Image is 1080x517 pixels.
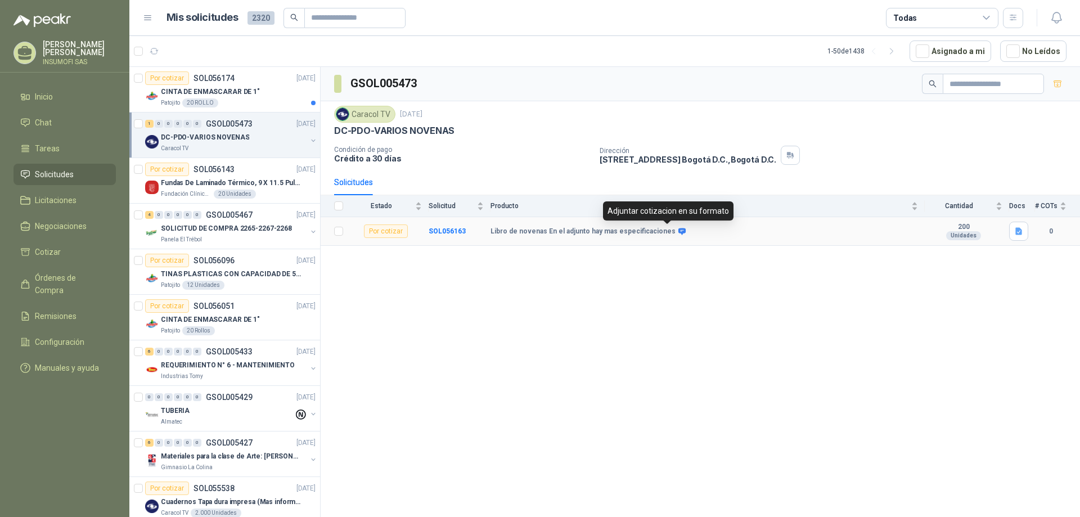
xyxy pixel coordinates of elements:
p: Patojito [161,281,180,290]
p: [DATE] [400,109,422,120]
p: [DATE] [296,210,316,221]
b: Libro de novenas En el adjunto hay mas especificaciones [490,227,676,236]
a: Órdenes de Compra [13,267,116,301]
div: 0 [155,393,163,401]
p: Condición de pago [334,146,591,154]
div: 6 [145,439,154,447]
div: 1 - 50 de 1438 [827,42,901,60]
span: Solicitud [429,202,475,210]
p: Caracol TV [161,144,188,153]
p: SOL055538 [193,484,235,492]
b: 200 [925,223,1002,232]
div: 0 [193,120,201,128]
a: 4 0 0 0 0 0 GSOL005467[DATE] Company LogoSOLICITUD DE COMPRA 2265-2267-2268Panela El Trébol [145,208,318,244]
a: Por cotizarSOL056051[DATE] Company LogoCINTA DE ENMASCARAR DE 1"Patojito20 Rollos [129,295,320,340]
p: GSOL005427 [206,439,253,447]
th: Solicitud [429,195,490,217]
div: 0 [183,120,192,128]
img: Company Logo [145,272,159,285]
div: 0 [145,393,154,401]
div: 0 [155,348,163,356]
th: Estado [350,195,429,217]
img: Logo peakr [13,14,71,27]
div: Por cotizar [145,71,189,85]
div: 0 [164,348,173,356]
p: DC-PDO-VARIOS NOVENAS [334,125,454,137]
img: Company Logo [145,181,159,194]
p: [DATE] [296,119,316,129]
p: SOL056096 [193,257,235,264]
span: 2320 [247,11,274,25]
span: search [929,80,937,88]
span: Cotizar [35,246,61,258]
span: Inicio [35,91,53,103]
a: Por cotizarSOL056096[DATE] Company LogoTINAS PLASTICAS CON CAPACIDAD DE 50 KGPatojito12 Unidades [129,249,320,295]
a: Cotizar [13,241,116,263]
span: Órdenes de Compra [35,272,105,296]
a: 0 0 0 0 0 0 GSOL005429[DATE] Company LogoTUBERIAAlmatec [145,390,318,426]
div: 20 ROLLO [182,98,218,107]
a: Chat [13,112,116,133]
img: Company Logo [145,135,159,149]
p: TUBERIA [161,406,190,416]
p: [DATE] [296,438,316,448]
div: 1 [145,120,154,128]
div: 0 [155,120,163,128]
span: Remisiones [35,310,76,322]
p: Almatec [161,417,182,426]
span: Solicitudes [35,168,74,181]
p: SOL056051 [193,302,235,310]
img: Company Logo [145,454,159,467]
div: 0 [164,393,173,401]
a: Por cotizarSOL056143[DATE] Company LogoFundas De Laminado Térmico, 9 X 11.5 PulgadasFundación Clí... [129,158,320,204]
div: 0 [174,393,182,401]
div: 0 [183,348,192,356]
a: Solicitudes [13,164,116,185]
p: GSOL005433 [206,348,253,356]
p: Crédito a 30 días [334,154,591,163]
p: TINAS PLASTICAS CON CAPACIDAD DE 50 KG [161,269,301,280]
div: 0 [164,211,173,219]
p: GSOL005467 [206,211,253,219]
p: [STREET_ADDRESS] Bogotá D.C. , Bogotá D.C. [600,155,776,164]
div: 0 [174,120,182,128]
th: Producto [490,195,925,217]
p: SOLICITUD DE COMPRA 2265-2267-2268 [161,223,292,234]
span: Estado [350,202,413,210]
p: CINTA DE ENMASCARAR DE 1" [161,87,260,97]
div: 20 Unidades [214,190,256,199]
div: 0 [164,120,173,128]
a: Tareas [13,138,116,159]
span: Producto [490,202,909,210]
span: Chat [35,116,52,129]
div: Adjuntar cotizacion en su formato [603,201,733,221]
p: Patojito [161,326,180,335]
div: Unidades [946,231,981,240]
span: Tareas [35,142,60,155]
p: [PERSON_NAME] [PERSON_NAME] [43,41,116,56]
div: Todas [893,12,917,24]
a: SOL056163 [429,227,466,235]
span: Manuales y ayuda [35,362,99,374]
span: Licitaciones [35,194,76,206]
span: search [290,14,298,21]
img: Company Logo [145,408,159,422]
a: Manuales y ayuda [13,357,116,379]
div: 0 [193,211,201,219]
div: 4 [145,211,154,219]
div: Por cotizar [364,224,408,238]
p: Gimnasio La Colina [161,463,213,472]
h1: Mis solicitudes [166,10,238,26]
p: Cuadernos Tapa dura impresa (Mas informacion en el adjunto) [161,497,301,507]
div: 0 [183,211,192,219]
img: Company Logo [145,226,159,240]
p: Panela El Trébol [161,235,202,244]
p: Patojito [161,98,180,107]
p: Industrias Tomy [161,372,203,381]
th: Docs [1009,195,1035,217]
div: Por cotizar [145,482,189,495]
div: 0 [174,348,182,356]
p: [DATE] [296,255,316,266]
p: Dirección [600,147,776,155]
a: 1 0 0 0 0 0 GSOL005473[DATE] Company LogoDC-PDO-VARIOS NOVENASCaracol TV [145,117,318,153]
